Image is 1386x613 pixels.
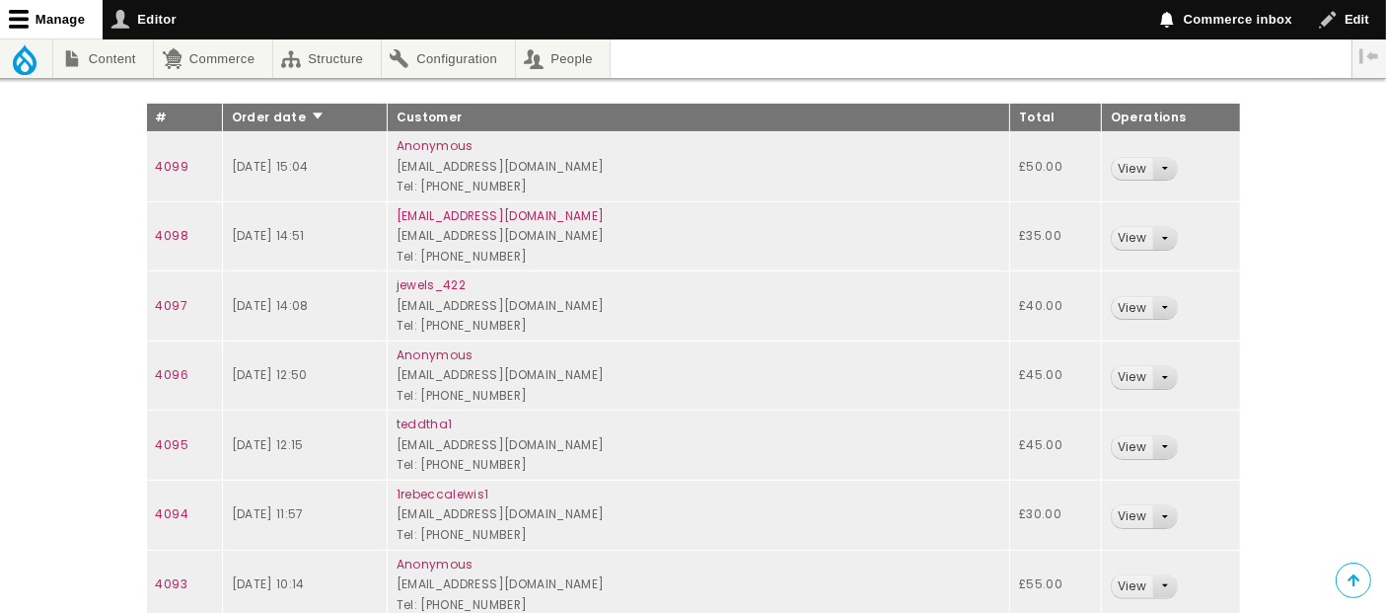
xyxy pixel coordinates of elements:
time: [DATE] 14:51 [232,227,305,244]
td: [EMAIL_ADDRESS][DOMAIN_NAME] Tel: [PHONE_NUMBER] [387,341,1009,411]
td: £35.00 [1010,201,1102,271]
a: View [1112,158,1152,181]
a: [EMAIL_ADDRESS][DOMAIN_NAME] [397,207,605,224]
time: [DATE] 15:04 [232,158,309,175]
time: [DATE] 14:08 [232,297,309,314]
td: [EMAIL_ADDRESS][DOMAIN_NAME] Tel: [PHONE_NUMBER] [387,480,1009,550]
a: People [516,39,611,78]
time: [DATE] 12:50 [232,366,308,383]
a: View [1112,436,1152,459]
time: [DATE] 10:14 [232,575,305,592]
a: Content [53,39,153,78]
a: 4095 [156,436,188,453]
a: Commerce [154,39,271,78]
th: # [146,103,222,132]
a: 1rebeccalewis1 [397,486,489,502]
a: Anonymous [397,346,474,363]
a: Order date [232,109,326,125]
a: 4093 [156,575,187,592]
td: [EMAIL_ADDRESS][DOMAIN_NAME] Tel: [PHONE_NUMBER] [387,201,1009,271]
th: Operations [1101,103,1240,132]
td: [EMAIL_ADDRESS][DOMAIN_NAME] Tel: [PHONE_NUMBER] [387,132,1009,202]
td: £45.00 [1010,411,1102,481]
a: Anonymous [397,137,474,154]
th: Total [1010,103,1102,132]
a: Configuration [382,39,515,78]
td: £30.00 [1010,480,1102,550]
a: View [1112,227,1152,250]
a: Structure [273,39,381,78]
td: £50.00 [1010,132,1102,202]
a: View [1112,575,1152,598]
a: View [1112,505,1152,528]
a: teddtha1 [397,416,453,432]
th: Customer [387,103,1009,132]
a: View [1112,297,1152,320]
td: £45.00 [1010,341,1102,411]
td: [EMAIL_ADDRESS][DOMAIN_NAME] Tel: [PHONE_NUMBER] [387,411,1009,481]
a: 4096 [156,366,188,383]
a: 4099 [156,158,188,175]
a: jewels_422 [397,276,467,293]
td: [EMAIL_ADDRESS][DOMAIN_NAME] Tel: [PHONE_NUMBER] [387,271,1009,342]
a: 4098 [156,227,188,244]
td: £40.00 [1010,271,1102,342]
time: [DATE] 12:15 [232,436,304,453]
a: 4097 [156,297,187,314]
a: Anonymous [397,556,474,573]
time: [DATE] 11:57 [232,505,304,522]
a: View [1112,366,1152,389]
a: 4094 [156,505,188,522]
button: Vertical orientation [1352,39,1386,73]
